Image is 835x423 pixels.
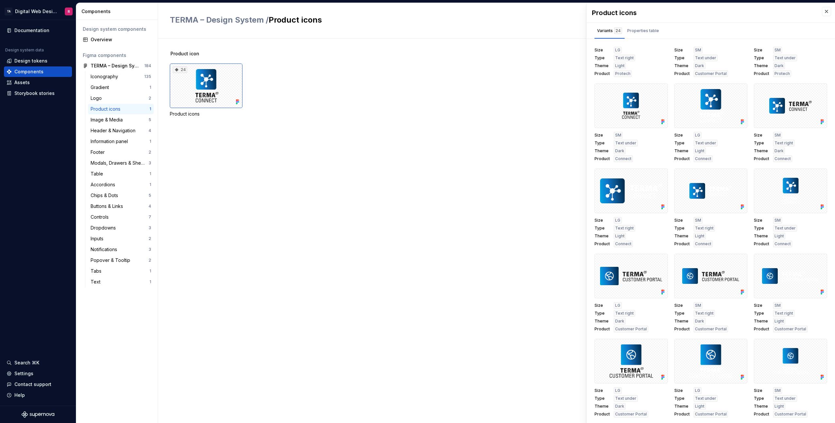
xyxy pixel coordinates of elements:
[597,28,622,34] div: Variants
[88,104,154,114] a: Product icons1
[81,8,155,15] div: Components
[674,218,690,223] span: Size
[674,233,690,239] span: Theme
[91,214,111,220] div: Controls
[88,179,154,190] a: Accordions1
[14,90,55,97] div: Storybook stories
[695,311,714,316] span: Text right
[144,74,151,79] div: 135
[674,311,690,316] span: Type
[754,303,769,308] span: Size
[91,192,121,199] div: Chips & Dots
[4,358,72,368] button: Search ⌘K
[88,277,154,287] a: Text1
[774,133,781,138] span: SM
[15,8,57,15] div: Digital Web Design
[695,326,727,332] span: Customer Portal
[170,15,730,25] h2: Product icons
[88,71,154,82] a: Iconography135
[149,247,151,252] div: 3
[149,236,151,241] div: 2
[674,226,690,231] span: Type
[615,71,631,76] span: Protech
[674,319,690,324] span: Theme
[14,68,44,75] div: Components
[150,171,151,176] div: 1
[754,326,769,332] span: Product
[774,71,790,76] span: Protech
[91,149,107,156] div: Footer
[150,182,151,187] div: 1
[674,326,690,332] span: Product
[149,160,151,166] div: 3
[754,412,769,417] span: Product
[144,63,151,68] div: 184
[695,133,700,138] span: LG
[595,396,610,401] span: Type
[595,412,610,417] span: Product
[91,279,103,285] div: Text
[150,85,151,90] div: 1
[88,115,154,125] a: Image & Media5
[91,160,149,166] div: Modals, Drawers & Sheets
[22,411,54,418] svg: Supernova Logo
[615,241,631,247] span: Connect
[674,156,690,161] span: Product
[595,303,610,308] span: Size
[674,404,690,409] span: Theme
[774,412,806,417] span: Customer Portal
[83,26,151,32] div: Design system components
[150,106,151,112] div: 1
[80,61,154,71] a: TERMA – Design System184
[774,148,784,154] span: Dark
[754,241,769,247] span: Product
[14,392,25,398] div: Help
[83,52,151,59] div: Figma components
[674,63,690,68] span: Theme
[615,218,620,223] span: LG
[754,63,769,68] span: Theme
[91,73,121,80] div: Iconography
[149,258,151,263] div: 2
[91,117,125,123] div: Image & Media
[695,241,711,247] span: Connect
[595,241,610,247] span: Product
[595,63,610,68] span: Theme
[91,203,126,210] div: Buttons & Links
[91,95,104,101] div: Logo
[14,27,49,34] div: Documentation
[774,233,784,239] span: Light
[615,233,625,239] span: Light
[91,138,131,145] div: Information panel
[4,390,72,400] button: Help
[149,193,151,198] div: 5
[615,156,631,161] span: Connect
[615,303,620,308] span: LG
[774,47,781,53] span: SM
[595,148,610,154] span: Theme
[91,268,104,274] div: Tabs
[88,266,154,276] a: Tabs1
[88,147,154,157] a: Footer2
[80,34,154,45] a: Overview
[595,311,610,316] span: Type
[674,148,690,154] span: Theme
[695,55,716,61] span: Text under
[592,8,815,17] div: Product icons
[774,319,784,324] span: Light
[774,326,806,332] span: Customer Portal
[91,257,133,264] div: Popover & Tooltip
[754,311,769,316] span: Type
[1,4,75,18] button: TADigital Web DesignR
[88,158,154,168] a: Modals, Drawers & Sheets3
[595,233,610,239] span: Theme
[88,190,154,201] a: Chips & Dots5
[88,223,154,233] a: Dropdowns3
[674,71,690,76] span: Product
[88,93,154,103] a: Logo2
[91,63,139,69] div: TERMA – Design System
[615,412,647,417] span: Customer Portal
[88,244,154,255] a: Notifications3
[615,326,647,332] span: Customer Portal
